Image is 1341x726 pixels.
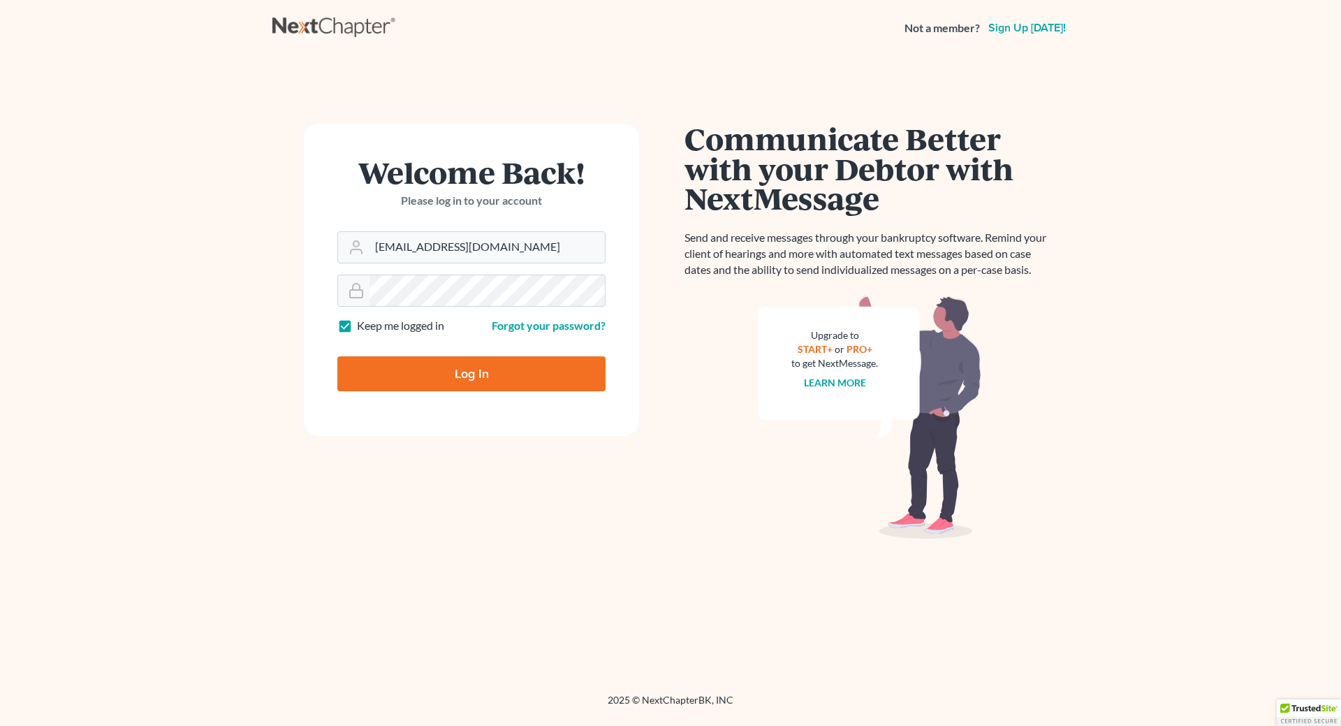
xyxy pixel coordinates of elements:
[357,318,444,334] label: Keep me logged in
[337,356,606,391] input: Log In
[791,356,878,370] div: to get NextMessage.
[835,343,844,355] span: or
[369,232,605,263] input: Email Address
[272,693,1069,718] div: 2025 © NextChapterBK, INC
[758,295,981,539] img: nextmessage_bg-59042aed3d76b12b5cd301f8e5b87938c9018125f34e5fa2b7a6b67550977c72.svg
[904,20,980,36] strong: Not a member?
[492,319,606,332] a: Forgot your password?
[798,343,833,355] a: START+
[804,377,866,389] a: Learn more
[337,157,606,187] h1: Welcome Back!
[684,124,1055,213] h1: Communicate Better with your Debtor with NextMessage
[847,343,872,355] a: PRO+
[684,230,1055,278] p: Send and receive messages through your bankruptcy software. Remind your client of hearings and mo...
[337,193,606,209] p: Please log in to your account
[1277,699,1341,726] div: TrustedSite Certified
[985,22,1069,34] a: Sign up [DATE]!
[791,328,878,342] div: Upgrade to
